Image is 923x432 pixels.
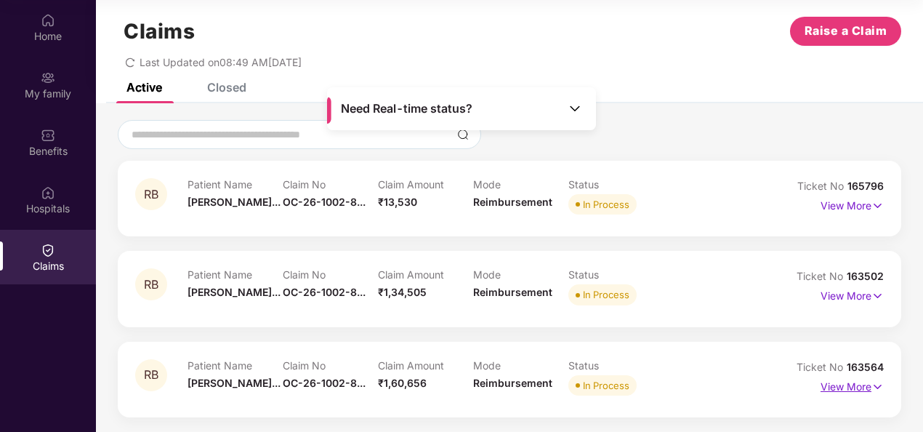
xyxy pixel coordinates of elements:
[568,101,582,116] img: Toggle Icon
[790,17,901,46] button: Raise a Claim
[41,71,55,85] img: svg+xml;base64,PHN2ZyB3aWR0aD0iMjAiIGhlaWdodD0iMjAiIHZpZXdCb3g9IjAgMCAyMCAyMCIgZmlsbD0ibm9uZSIgeG...
[473,178,568,191] p: Mode
[378,178,473,191] p: Claim Amount
[583,197,629,212] div: In Process
[188,359,283,372] p: Patient Name
[188,286,281,298] span: [PERSON_NAME]...
[41,185,55,200] img: svg+xml;base64,PHN2ZyBpZD0iSG9zcGl0YWxzIiB4bWxucz0iaHR0cDovL3d3dy53My5vcmcvMjAwMC9zdmciIHdpZHRoPS...
[41,128,55,143] img: svg+xml;base64,PHN2ZyBpZD0iQmVuZWZpdHMiIHhtbG5zPSJodHRwOi8vd3d3LnczLm9yZy8yMDAwL3N2ZyIgd2lkdGg9Ij...
[341,101,472,116] span: Need Real-time status?
[378,196,417,208] span: ₹13,530
[188,268,283,281] p: Patient Name
[188,178,283,191] p: Patient Name
[124,19,195,44] h1: Claims
[41,243,55,257] img: svg+xml;base64,PHN2ZyBpZD0iQ2xhaW0iIHhtbG5zPSJodHRwOi8vd3d3LnczLm9yZy8yMDAwL3N2ZyIgd2lkdGg9IjIwIi...
[144,188,158,201] span: RB
[821,375,884,395] p: View More
[378,286,427,298] span: ₹1,34,505
[473,359,568,372] p: Mode
[568,268,664,281] p: Status
[473,268,568,281] p: Mode
[568,178,664,191] p: Status
[847,270,884,282] span: 163502
[805,22,887,40] span: Raise a Claim
[125,56,135,68] span: redo
[457,129,469,140] img: svg+xml;base64,PHN2ZyBpZD0iU2VhcmNoLTMyeDMyIiB4bWxucz0iaHR0cDovL3d3dy53My5vcmcvMjAwMC9zdmciIHdpZH...
[140,56,302,68] span: Last Updated on 08:49 AM[DATE]
[378,359,473,372] p: Claim Amount
[568,359,664,372] p: Status
[871,198,884,214] img: svg+xml;base64,PHN2ZyB4bWxucz0iaHR0cDovL3d3dy53My5vcmcvMjAwMC9zdmciIHdpZHRoPSIxNyIgaGVpZ2h0PSIxNy...
[871,288,884,304] img: svg+xml;base64,PHN2ZyB4bWxucz0iaHR0cDovL3d3dy53My5vcmcvMjAwMC9zdmciIHdpZHRoPSIxNyIgaGVpZ2h0PSIxNy...
[126,80,162,95] div: Active
[378,268,473,281] p: Claim Amount
[283,196,366,208] span: OC-26-1002-8...
[283,178,378,191] p: Claim No
[144,369,158,381] span: RB
[144,279,158,291] span: RB
[797,270,847,282] span: Ticket No
[583,378,629,393] div: In Process
[847,180,884,192] span: 165796
[797,180,847,192] span: Ticket No
[821,194,884,214] p: View More
[473,286,552,298] span: Reimbursement
[473,377,552,389] span: Reimbursement
[283,286,366,298] span: OC-26-1002-8...
[207,80,246,95] div: Closed
[283,377,366,389] span: OC-26-1002-8...
[283,268,378,281] p: Claim No
[473,196,552,208] span: Reimbursement
[188,196,281,208] span: [PERSON_NAME]...
[871,379,884,395] img: svg+xml;base64,PHN2ZyB4bWxucz0iaHR0cDovL3d3dy53My5vcmcvMjAwMC9zdmciIHdpZHRoPSIxNyIgaGVpZ2h0PSIxNy...
[378,377,427,389] span: ₹1,60,656
[821,284,884,304] p: View More
[188,377,281,389] span: [PERSON_NAME]...
[41,13,55,28] img: svg+xml;base64,PHN2ZyBpZD0iSG9tZSIgeG1sbnM9Imh0dHA6Ly93d3cudzMub3JnLzIwMDAvc3ZnIiB3aWR0aD0iMjAiIG...
[283,359,378,372] p: Claim No
[797,361,847,373] span: Ticket No
[583,287,629,302] div: In Process
[847,361,884,373] span: 163564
